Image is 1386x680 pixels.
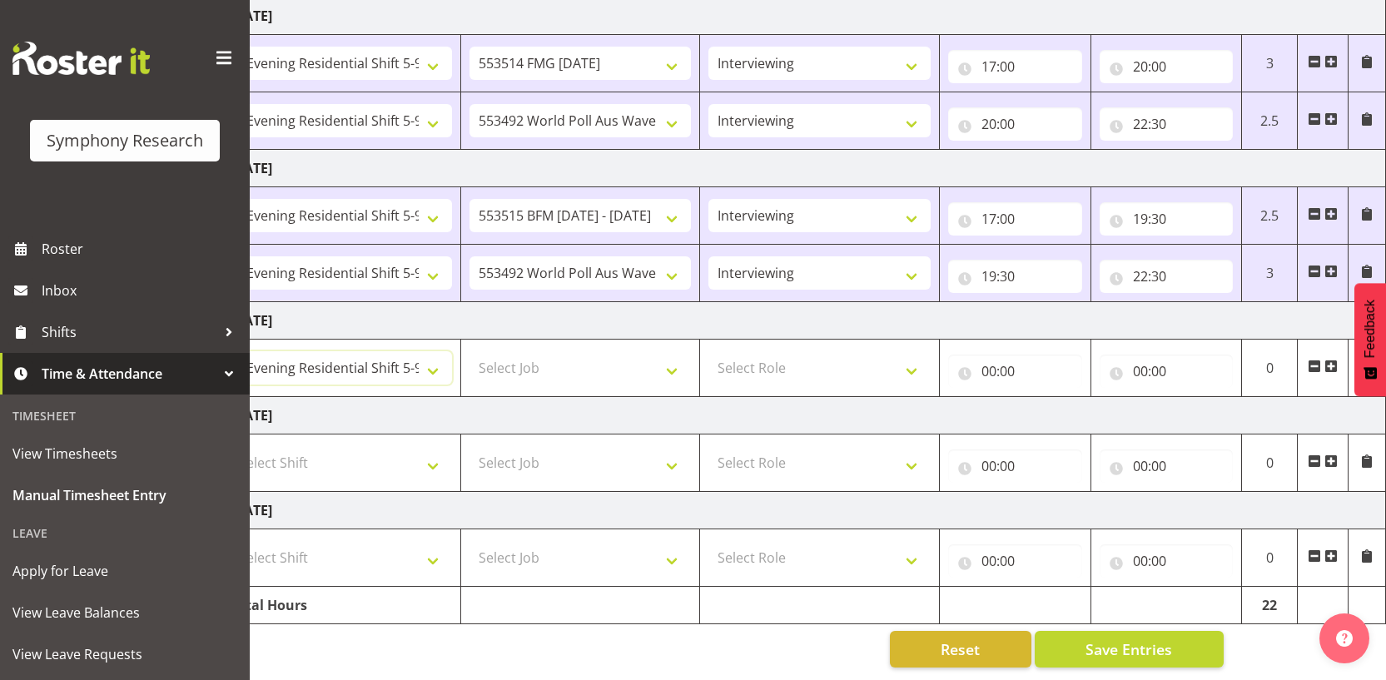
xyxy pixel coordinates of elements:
[1336,630,1353,647] img: help-xxl-2.png
[948,107,1082,141] input: Click to select...
[948,50,1082,83] input: Click to select...
[1085,638,1172,660] span: Save Entries
[221,302,1386,340] td: [DATE]
[221,150,1386,187] td: [DATE]
[47,128,203,153] div: Symphony Research
[1242,529,1298,587] td: 0
[941,638,980,660] span: Reset
[42,278,241,303] span: Inbox
[1242,92,1298,150] td: 2.5
[948,544,1082,578] input: Click to select...
[1035,631,1224,668] button: Save Entries
[1100,544,1234,578] input: Click to select...
[4,592,246,633] a: View Leave Balances
[4,433,246,474] a: View Timesheets
[1363,300,1378,358] span: Feedback
[42,236,241,261] span: Roster
[4,516,246,550] div: Leave
[221,492,1386,529] td: [DATE]
[890,631,1031,668] button: Reset
[4,550,246,592] a: Apply for Leave
[4,474,246,516] a: Manual Timesheet Entry
[1100,355,1234,388] input: Click to select...
[1100,202,1234,236] input: Click to select...
[12,483,237,508] span: Manual Timesheet Entry
[42,320,216,345] span: Shifts
[1242,245,1298,302] td: 3
[12,642,237,667] span: View Leave Requests
[948,449,1082,483] input: Click to select...
[1100,260,1234,293] input: Click to select...
[221,587,461,624] td: Total Hours
[948,202,1082,236] input: Click to select...
[1100,107,1234,141] input: Click to select...
[12,441,237,466] span: View Timesheets
[1242,187,1298,245] td: 2.5
[1242,587,1298,624] td: 22
[948,260,1082,293] input: Click to select...
[12,600,237,625] span: View Leave Balances
[221,397,1386,434] td: [DATE]
[1242,340,1298,397] td: 0
[12,558,237,583] span: Apply for Leave
[1100,449,1234,483] input: Click to select...
[1242,434,1298,492] td: 0
[948,355,1082,388] input: Click to select...
[1354,283,1386,396] button: Feedback - Show survey
[1100,50,1234,83] input: Click to select...
[4,399,246,433] div: Timesheet
[12,42,150,75] img: Rosterit website logo
[4,633,246,675] a: View Leave Requests
[1242,35,1298,92] td: 3
[42,361,216,386] span: Time & Attendance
